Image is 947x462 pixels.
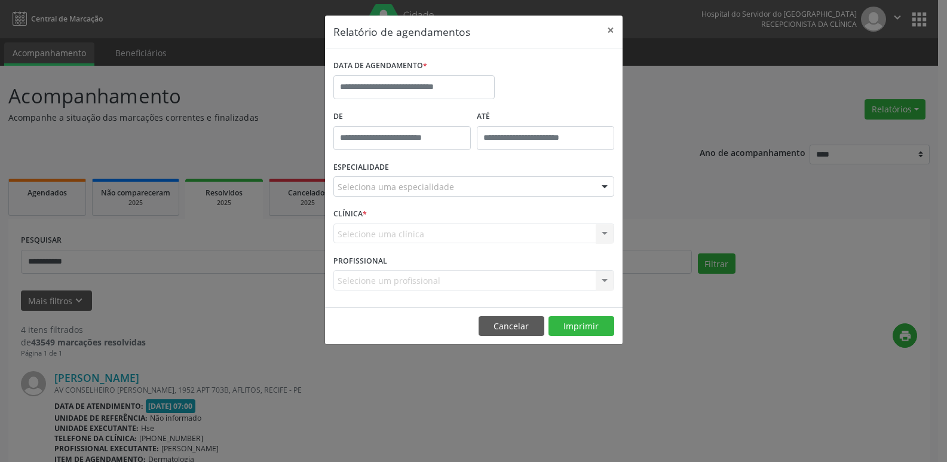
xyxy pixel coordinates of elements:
[333,252,387,270] label: PROFISSIONAL
[333,57,427,75] label: DATA DE AGENDAMENTO
[338,180,454,193] span: Seleciona uma especialidade
[333,158,389,177] label: ESPECIALIDADE
[333,205,367,224] label: CLÍNICA
[548,316,614,336] button: Imprimir
[333,108,471,126] label: De
[333,24,470,39] h5: Relatório de agendamentos
[477,108,614,126] label: ATÉ
[599,16,623,45] button: Close
[479,316,544,336] button: Cancelar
